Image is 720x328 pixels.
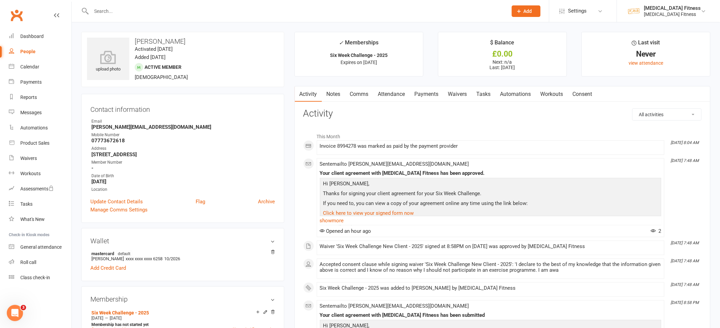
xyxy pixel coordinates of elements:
[145,64,181,70] span: Active member
[472,86,496,102] a: Tasks
[9,212,71,227] a: What's New
[671,140,699,145] i: [DATE] 8:04 AM
[512,5,541,17] button: Add
[536,86,568,102] a: Workouts
[20,201,32,207] div: Tasks
[91,251,272,256] strong: mastercard
[91,124,275,130] strong: [PERSON_NAME][EMAIL_ADDRESS][DOMAIN_NAME]
[20,125,48,130] div: Automations
[568,86,597,102] a: Consent
[629,60,663,66] a: view attendance
[295,86,322,102] a: Activity
[91,132,275,138] div: Mobile Number
[322,189,660,199] p: Thanks for signing your client agreement for your Six Week Challenge.
[496,86,536,102] a: Automations
[9,90,71,105] a: Reports
[164,256,180,261] span: 10/2026
[90,315,275,321] div: —
[91,145,275,152] div: Address
[110,316,122,321] span: [DATE]
[9,75,71,90] a: Payments
[90,198,143,206] a: Update Contact Details
[20,110,42,115] div: Messages
[320,262,661,273] div: Accepted consent clause while signing waiver 'Six Week Challenge New Client - 2025': 'I declare t...
[671,241,699,245] i: [DATE] 7:48 AM
[410,86,443,102] a: Payments
[9,105,71,120] a: Messages
[303,129,702,140] li: This Month
[20,171,41,176] div: Workouts
[135,54,166,60] time: Added [DATE]
[671,282,699,287] i: [DATE] 7:48 AM
[20,260,36,265] div: Roll call
[91,322,149,327] strong: Membership has not started yet
[444,50,561,58] div: £0.00
[322,86,345,102] a: Notes
[320,161,469,167] span: Sent email to [PERSON_NAME][EMAIL_ADDRESS][DOMAIN_NAME]
[20,244,62,250] div: General attendance
[9,270,71,285] a: Class kiosk mode
[9,181,71,197] a: Assessments
[443,86,472,102] a: Waivers
[644,11,701,17] div: [MEDICAL_DATA] Fitness
[320,285,661,291] div: Six Week Challenge - 2025 was added to [PERSON_NAME] by [MEDICAL_DATA] Fitness
[9,136,71,151] a: Product Sales
[339,38,379,51] div: Memberships
[135,46,173,52] time: Activated [DATE]
[20,95,37,100] div: Reports
[21,305,26,310] span: 3
[90,264,126,272] a: Add Credit Card
[91,316,103,321] span: [DATE]
[116,251,132,256] span: default
[9,44,71,59] a: People
[90,237,275,245] h3: Wallet
[320,143,661,149] div: Invoice 8994278 was marked as paid by the payment provider
[524,8,532,14] span: Add
[330,53,388,58] strong: Six Week Challenge - 2025
[320,303,469,309] span: Sent email to [PERSON_NAME][EMAIL_ADDRESS][DOMAIN_NAME]
[320,170,661,176] div: Your client agreement with [MEDICAL_DATA] Fitness has been approved.
[258,198,275,206] a: Archive
[20,186,54,191] div: Assessments
[91,186,275,193] div: Location
[20,156,37,161] div: Waivers
[89,6,503,16] input: Search...
[91,165,275,171] strong: -
[9,59,71,75] a: Calendar
[20,49,36,54] div: People
[91,173,275,179] div: Date of Birth
[490,38,515,50] div: $ Balance
[9,255,71,270] a: Roll call
[20,64,39,69] div: Calendar
[126,256,162,261] span: xxxx xxxx xxxx 6258
[87,38,279,45] h3: [PERSON_NAME]
[91,310,149,315] a: Six Week Challenge - 2025
[87,50,129,73] div: upload photo
[320,312,661,318] div: Your client agreement with [MEDICAL_DATA] Fitness has been submitted
[323,210,414,216] a: Click here to view your signed form now
[90,206,148,214] a: Manage Comms Settings
[20,79,42,85] div: Payments
[135,74,188,80] span: [DEMOGRAPHIC_DATA]
[671,158,699,163] i: [DATE] 7:48 AM
[588,50,704,58] div: Never
[320,216,661,225] a: show more
[644,5,701,11] div: [MEDICAL_DATA] Fitness
[91,118,275,125] div: Email
[671,259,699,263] i: [DATE] 7:48 AM
[20,275,50,280] div: Class check-in
[8,7,25,24] a: Clubworx
[20,34,44,39] div: Dashboard
[320,244,661,249] div: Waiver 'Six Week Challenge New Client - 2025' signed at 8:58PM on [DATE] was approved by [MEDICAL...
[339,40,344,46] i: ✓
[91,179,275,185] strong: [DATE]
[20,140,49,146] div: Product Sales
[9,197,71,212] a: Tasks
[9,240,71,255] a: General attendance kiosk mode
[671,300,699,305] i: [DATE] 8:58 PM
[9,29,71,44] a: Dashboard
[345,86,373,102] a: Comms
[91,151,275,158] strong: [STREET_ADDRESS]
[320,228,371,234] span: Opened an hour ago
[303,108,702,119] h3: Activity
